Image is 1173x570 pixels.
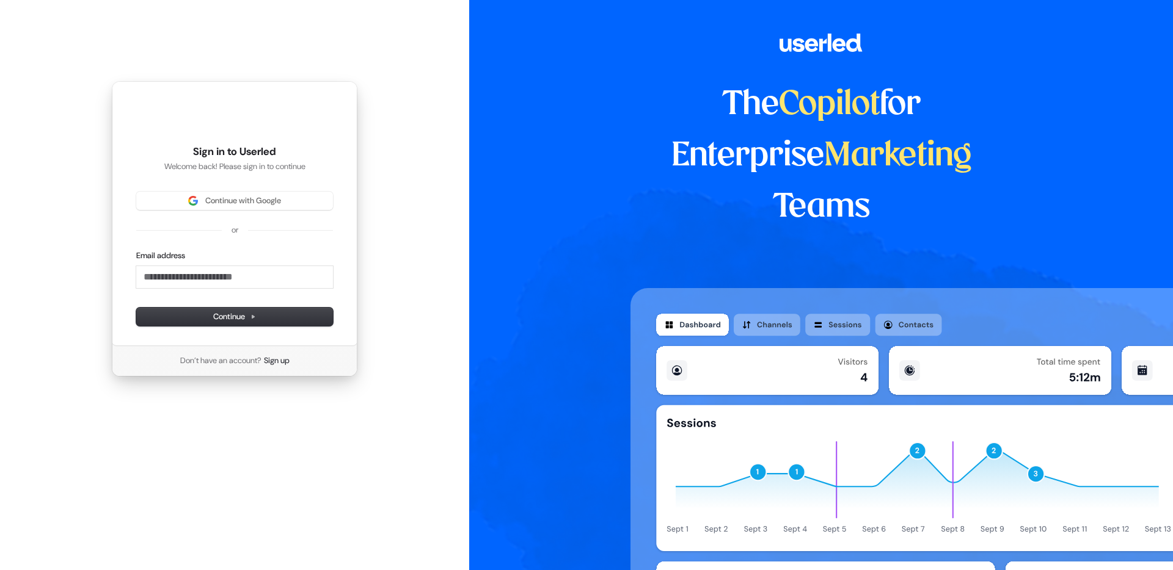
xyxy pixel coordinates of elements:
span: Don’t have an account? [180,355,261,366]
a: Sign up [264,355,290,366]
button: Continue [136,308,333,326]
button: Sign in with GoogleContinue with Google [136,192,333,210]
p: Welcome back! Please sign in to continue [136,161,333,172]
img: Sign in with Google [188,196,198,206]
h1: The for Enterprise Teams [630,79,1012,233]
h1: Sign in to Userled [136,145,333,159]
label: Email address [136,250,185,261]
span: Marketing [824,140,972,172]
span: Copilot [779,89,880,121]
span: Continue [213,311,256,322]
span: Continue with Google [205,195,281,206]
p: or [232,225,238,236]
